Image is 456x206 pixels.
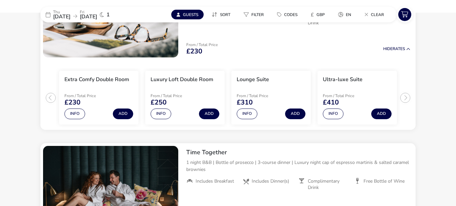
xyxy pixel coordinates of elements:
p: From / Total Price [323,94,370,98]
button: Guests [171,10,204,19]
span: Includes Dinner(s) [252,178,289,184]
swiper-slide: 4 / 4 [314,68,400,127]
p: From / Total Price [64,94,112,98]
button: Filter [238,10,269,19]
span: GBP [316,12,325,17]
span: Filter [251,12,264,17]
span: £230 [64,99,80,106]
button: Add [285,109,305,119]
span: [DATE] [80,13,97,20]
p: From / Total Price [151,94,198,98]
span: £410 [323,99,339,106]
naf-pibe-menu-bar-item: Sort [206,10,238,19]
span: Complimentary Drink [308,178,349,190]
span: en [346,12,351,17]
button: Clear [359,10,389,19]
span: 1 [106,12,110,17]
p: From / Total Price [237,94,284,98]
span: Includes Breakfast [196,178,234,184]
span: £230 [186,48,202,55]
button: £GBP [305,10,330,19]
naf-pibe-menu-bar-item: Filter [238,10,272,19]
swiper-slide: 3 / 4 [228,68,314,127]
naf-pibe-menu-bar-item: en [333,10,359,19]
span: £310 [237,99,253,106]
span: Codes [284,12,297,17]
span: Hide [383,46,393,51]
button: HideRates [383,47,410,51]
span: Free Bottle of Wine [364,178,405,184]
p: 1 night B&B | Bottle of prosecco | 3-course dinner | Luxury night cap of espresso martinis & salt... [186,159,410,173]
button: Codes [272,10,303,19]
naf-pibe-menu-bar-item: £GBP [305,10,333,19]
button: Info [237,109,257,119]
naf-pibe-menu-bar-item: Clear [359,10,392,19]
button: Add [199,109,219,119]
span: Guests [183,12,198,17]
span: Sort [220,12,230,17]
button: Info [151,109,171,119]
h3: Ultra-luxe Suite [323,76,363,83]
h3: Luxury Loft Double Room [151,76,213,83]
button: Add [371,109,392,119]
div: Time Together1 night B&B | Bottle of prosecco | 3-course dinner | Luxury night cap of espresso ma... [181,143,416,196]
span: [DATE] [53,13,70,20]
button: Info [323,109,344,119]
naf-pibe-menu-bar-item: Guests [171,10,206,19]
h3: Lounge Suite [237,76,269,83]
div: Thu[DATE]Fri[DATE]1 [40,7,141,22]
p: Thu [53,10,70,14]
button: Sort [206,10,236,19]
swiper-slide: 1 / 4 [56,68,142,127]
h3: Extra Comfy Double Room [64,76,129,83]
span: £250 [151,99,167,106]
naf-pibe-menu-bar-item: Codes [272,10,305,19]
p: From / Total Price [186,43,218,47]
button: en [333,10,357,19]
span: Clear [371,12,384,17]
h2: Time Together [186,149,410,156]
button: Info [64,109,85,119]
p: Fri [80,10,97,14]
swiper-slide: 2 / 4 [142,68,228,127]
i: £ [311,11,314,18]
button: Add [113,109,133,119]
